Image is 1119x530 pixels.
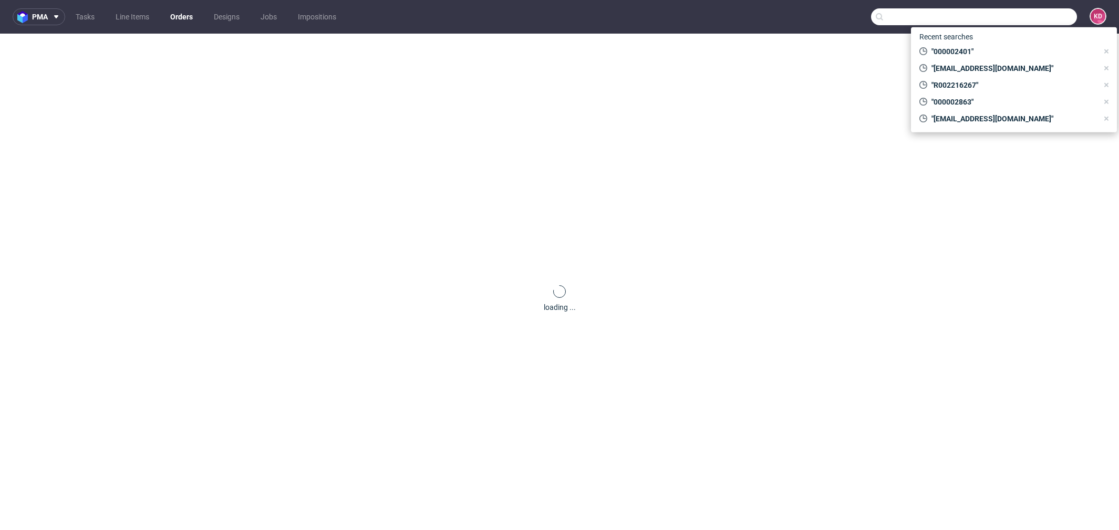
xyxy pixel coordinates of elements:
[292,8,343,25] a: Impositions
[254,8,283,25] a: Jobs
[544,302,576,313] div: loading ...
[164,8,199,25] a: Orders
[915,28,977,45] span: Recent searches
[927,63,1098,74] span: "[EMAIL_ADDRESS][DOMAIN_NAME]"
[927,80,1098,90] span: "R002216267"
[927,46,1098,57] span: "000002401"
[208,8,246,25] a: Designs
[927,113,1098,124] span: "[EMAIL_ADDRESS][DOMAIN_NAME]"
[927,97,1098,107] span: "000002863"
[1091,9,1105,24] figcaption: KD
[17,11,32,23] img: logo
[13,8,65,25] button: pma
[32,13,48,20] span: pma
[69,8,101,25] a: Tasks
[109,8,156,25] a: Line Items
